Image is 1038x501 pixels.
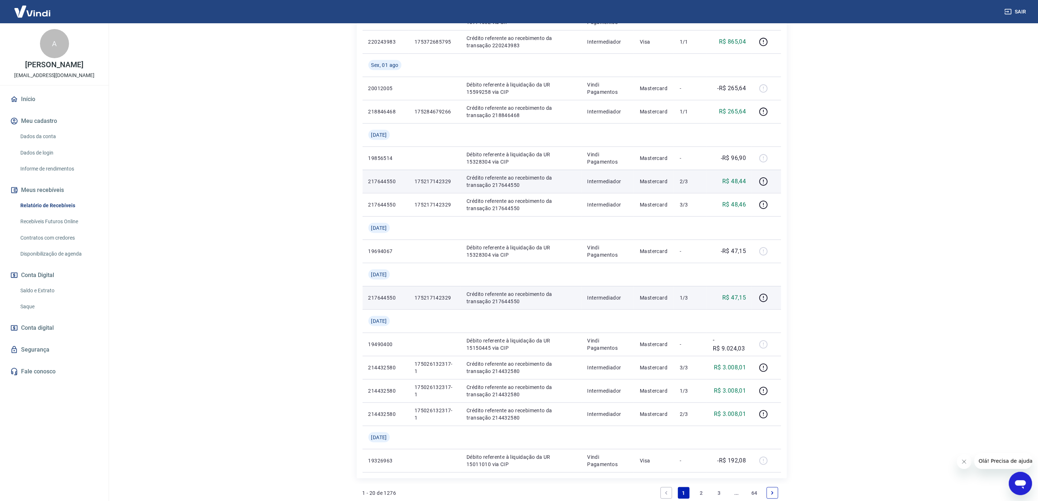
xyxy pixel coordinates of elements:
[714,363,746,372] p: R$ 3.008,01
[368,38,403,45] p: 220243983
[678,487,690,499] a: Page 1 is your current page
[17,129,100,144] a: Dados da conta
[680,457,701,464] p: -
[661,487,672,499] a: Previous page
[467,35,575,49] p: Crédito referente ao recebimento da transação 220243983
[640,155,668,162] p: Mastercard
[371,317,387,325] span: [DATE]
[467,453,575,468] p: Débito referente à liquidação da UR 15011010 via CIP
[21,323,54,333] span: Conta digital
[9,113,100,129] button: Meu cadastro
[587,108,629,115] p: Intermediador
[415,201,455,208] p: 175217142329
[721,154,746,163] p: -R$ 96,90
[696,487,707,499] a: Page 2
[680,108,701,115] p: 1/1
[587,337,629,352] p: Vindi Pagamentos
[767,487,778,499] a: Next page
[368,108,403,115] p: 218846468
[680,294,701,301] p: 1/3
[680,38,701,45] p: 1/1
[371,434,387,441] span: [DATE]
[415,38,455,45] p: 175372685795
[368,294,403,301] p: 217644550
[587,410,629,418] p: Intermediador
[17,214,100,229] a: Recebíveis Futuros Online
[640,108,668,115] p: Mastercard
[640,248,668,255] p: Mastercard
[415,108,455,115] p: 175284679266
[368,178,403,185] p: 217644550
[14,72,94,79] p: [EMAIL_ADDRESS][DOMAIN_NAME]
[587,81,629,96] p: Vindi Pagamentos
[368,364,403,371] p: 214432580
[371,224,387,232] span: [DATE]
[587,453,629,468] p: Vindi Pagamentos
[680,85,701,92] p: -
[415,407,455,421] p: 175026132317-1
[368,248,403,255] p: 19694067
[467,360,575,375] p: Crédito referente ao recebimento da transação 214432580
[640,201,668,208] p: Mastercard
[17,283,100,298] a: Saldo e Extrato
[640,85,668,92] p: Mastercard
[718,456,746,465] p: -R$ 192,08
[587,38,629,45] p: Intermediador
[363,489,396,497] p: 1 - 20 de 1276
[467,151,575,165] p: Débito referente à liquidação da UR 15328304 via CIP
[640,457,668,464] p: Visa
[415,294,455,301] p: 175217142329
[680,364,701,371] p: 3/3
[415,360,455,375] p: 175026132317-1
[640,38,668,45] p: Visa
[17,247,100,261] a: Disponibilização de agenda
[680,387,701,394] p: 1/3
[731,487,743,499] a: Jump forward
[9,0,56,23] img: Vindi
[587,364,629,371] p: Intermediador
[9,91,100,107] a: Início
[680,341,701,348] p: -
[371,61,399,69] span: Sex, 01 ago
[467,290,575,305] p: Crédito referente ao recebimento da transação 217644550
[368,85,403,92] p: 20012005
[680,248,701,255] p: -
[721,247,746,256] p: -R$ 47,15
[415,178,455,185] p: 175217142329
[415,384,455,398] p: 175026132317-1
[640,410,668,418] p: Mastercard
[467,104,575,119] p: Crédito referente ao recebimento da transação 218846468
[680,410,701,418] p: 2/3
[467,384,575,398] p: Crédito referente ao recebimento da transação 214432580
[40,29,69,58] div: A
[722,177,746,186] p: R$ 48,44
[587,294,629,301] p: Intermediador
[713,336,746,353] p: -R$ 9.024,03
[640,387,668,394] p: Mastercard
[714,410,746,418] p: R$ 3.008,01
[9,267,100,283] button: Conta Digital
[587,201,629,208] p: Intermediador
[467,81,575,96] p: Débito referente à liquidação da UR 15599258 via CIP
[957,454,972,469] iframe: Fechar mensagem
[25,61,83,69] p: [PERSON_NAME]
[640,341,668,348] p: Mastercard
[4,5,61,11] span: Olá! Precisa de ajuda?
[640,364,668,371] p: Mastercard
[748,487,760,499] a: Page 64
[722,293,746,302] p: R$ 47,15
[974,453,1032,469] iframe: Mensagem da empresa
[722,200,746,209] p: R$ 48,46
[17,299,100,314] a: Saque
[640,294,668,301] p: Mastercard
[368,341,403,348] p: 19490400
[9,182,100,198] button: Meus recebíveis
[467,197,575,212] p: Crédito referente ao recebimento da transação 217644550
[719,37,746,46] p: R$ 865,04
[368,155,403,162] p: 19856514
[17,231,100,245] a: Contratos com credores
[587,151,629,165] p: Vindi Pagamentos
[714,386,746,395] p: R$ 3.008,01
[467,244,575,258] p: Débito referente à liquidação da UR 15328304 via CIP
[587,387,629,394] p: Intermediador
